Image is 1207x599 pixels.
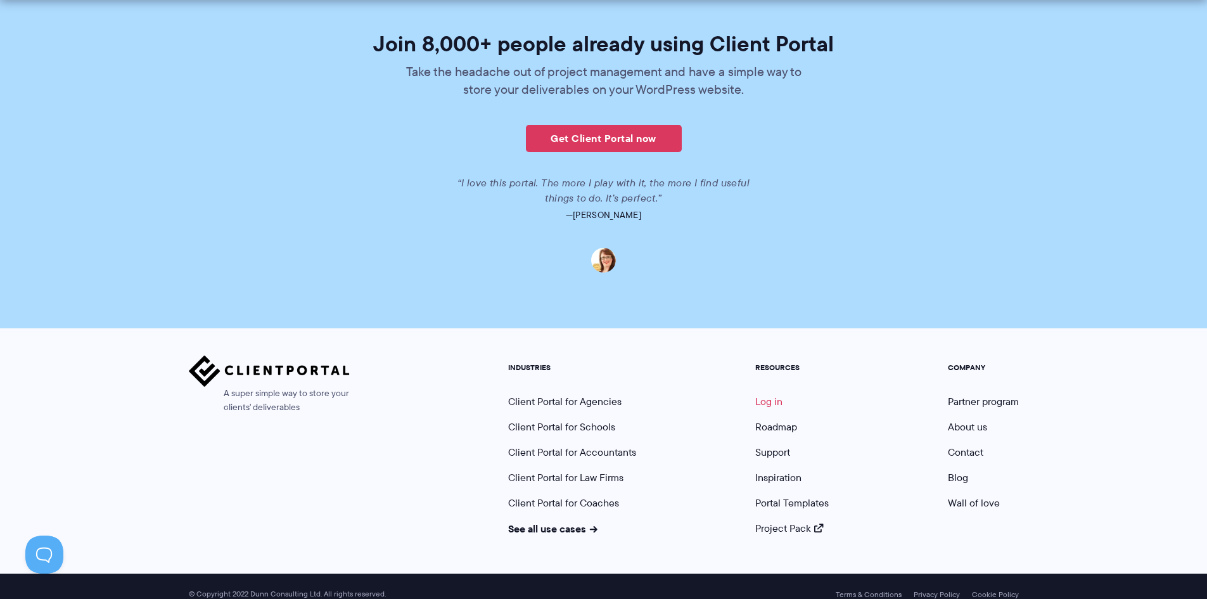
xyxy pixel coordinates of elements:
[508,420,615,434] a: Client Portal for Schools
[189,387,350,415] span: A super simple way to store your clients' deliverables
[836,590,902,599] a: Terms & Conditions
[948,363,1019,372] h5: COMPANY
[25,536,63,574] iframe: Toggle Customer Support
[508,470,623,485] a: Client Portal for Law Firms
[948,496,1000,510] a: Wall of love
[914,590,960,599] a: Privacy Policy
[508,521,598,536] a: See all use cases
[755,394,782,409] a: Log in
[248,206,959,224] p: —[PERSON_NAME]
[755,496,829,510] a: Portal Templates
[948,394,1019,409] a: Partner program
[508,496,619,510] a: Client Portal for Coaches
[526,125,682,152] a: Get Client Portal now
[755,420,797,434] a: Roadmap
[508,363,636,372] h5: INDUSTRIES
[948,445,983,460] a: Contact
[972,590,1019,599] a: Cookie Policy
[755,445,790,460] a: Support
[948,420,987,434] a: About us
[508,445,636,460] a: Client Portal for Accountants
[398,63,810,98] p: Take the headache out of project management and have a simple way to store your deliverables on y...
[948,470,968,485] a: Blog
[755,363,829,372] h5: RESOURCES
[755,470,801,485] a: Inspiration
[442,176,765,206] p: “I love this portal. The more I play with it, the more I find useful things to do. It’s perfect.”
[508,394,622,409] a: Client Portal for Agencies
[755,521,824,536] a: Project Pack
[248,33,959,55] h2: Join 8,000+ people already using Client Portal
[182,589,392,599] span: © Copyright 2022 Dunn Consulting Ltd. All rights reserved.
